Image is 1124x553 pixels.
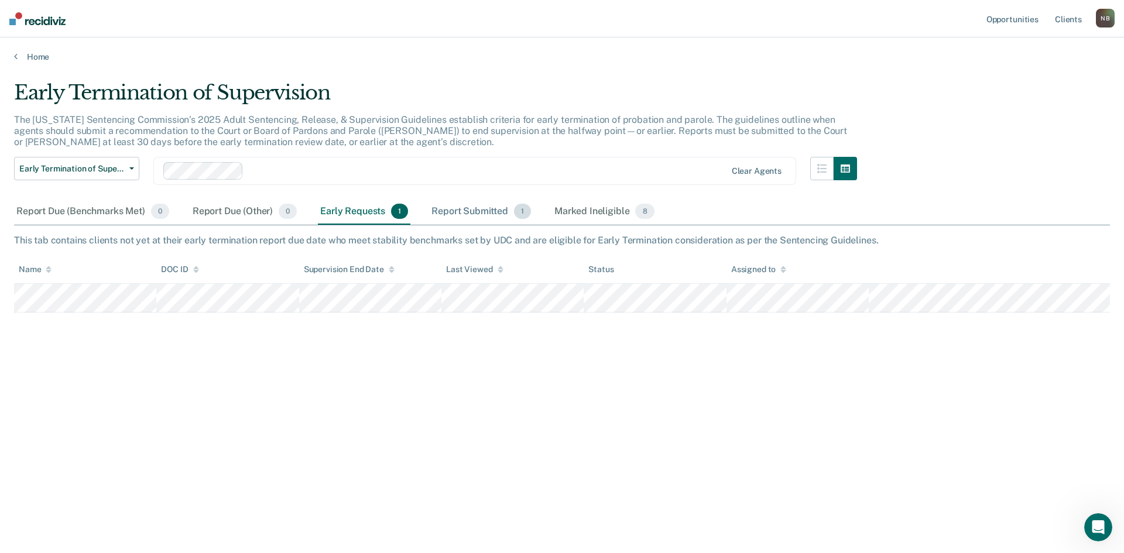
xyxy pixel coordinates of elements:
span: 8 [635,204,654,219]
span: 1 [391,204,408,219]
a: Home [14,51,1110,62]
span: Early Termination of Supervision [19,164,125,174]
div: Clear agents [732,166,782,176]
iframe: Intercom live chat [1084,513,1112,541]
img: Recidiviz [9,12,66,25]
p: The [US_STATE] Sentencing Commission’s 2025 Adult Sentencing, Release, & Supervision Guidelines e... [14,114,847,147]
div: N B [1096,9,1115,28]
div: Name [19,265,52,274]
span: 0 [279,204,297,219]
div: Marked Ineligible8 [552,199,657,225]
div: Status [588,265,614,274]
div: Report Due (Benchmarks Met)0 [14,199,172,225]
button: NB [1096,9,1115,28]
div: DOC ID [161,265,198,274]
div: Supervision End Date [304,265,395,274]
span: 1 [514,204,531,219]
span: 0 [151,204,169,219]
button: Early Termination of Supervision [14,157,139,180]
div: Early Termination of Supervision [14,81,857,114]
div: Early Requests1 [318,199,410,225]
div: This tab contains clients not yet at their early termination report due date who meet stability b... [14,235,1110,246]
div: Last Viewed [446,265,503,274]
div: Report Submitted1 [429,199,533,225]
div: Assigned to [731,265,786,274]
div: Report Due (Other)0 [190,199,299,225]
